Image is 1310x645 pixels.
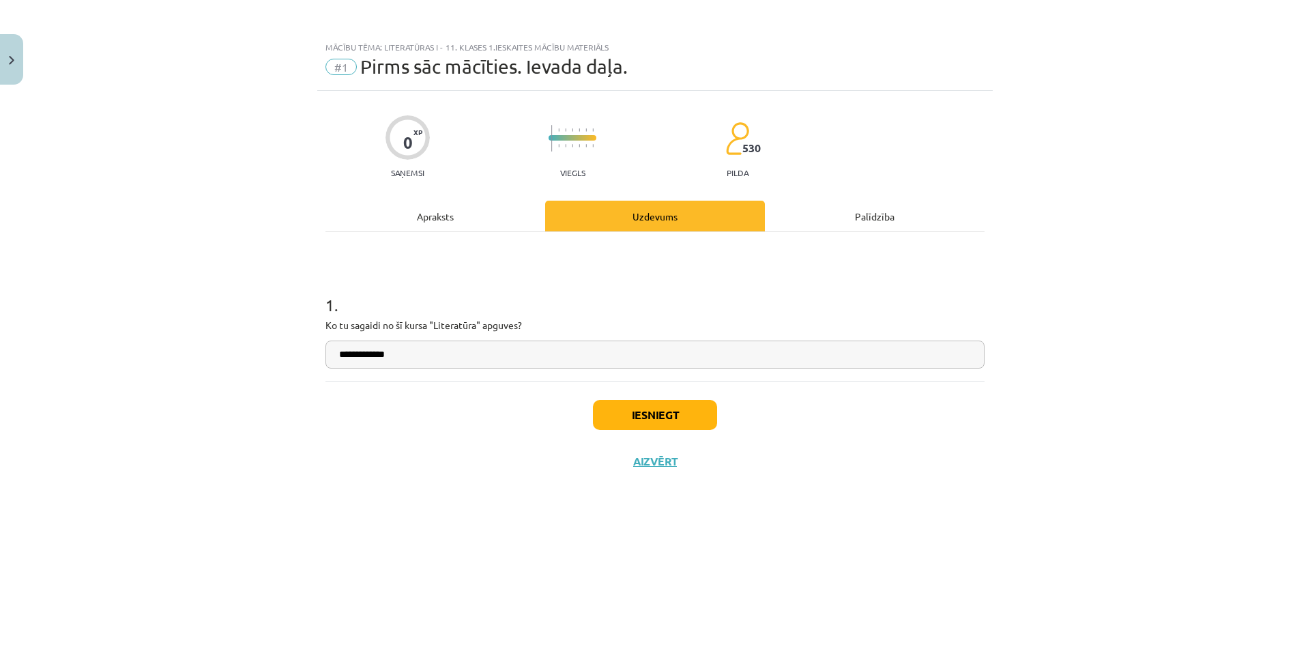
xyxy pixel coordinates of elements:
[385,168,430,177] p: Saņemsi
[585,144,587,147] img: icon-short-line-57e1e144782c952c97e751825c79c345078a6d821885a25fce030b3d8c18986b.svg
[593,400,717,430] button: Iesniegt
[403,133,413,152] div: 0
[325,42,985,52] div: Mācību tēma: Literatūras i - 11. klases 1.ieskaites mācību materiāls
[725,121,749,156] img: students-c634bb4e5e11cddfef0936a35e636f08e4e9abd3cc4e673bd6f9a4125e45ecb1.svg
[565,128,566,132] img: icon-short-line-57e1e144782c952c97e751825c79c345078a6d821885a25fce030b3d8c18986b.svg
[558,128,559,132] img: icon-short-line-57e1e144782c952c97e751825c79c345078a6d821885a25fce030b3d8c18986b.svg
[325,272,985,314] h1: 1 .
[325,59,357,75] span: #1
[742,142,761,154] span: 530
[360,55,628,78] span: Pirms sāc mācīties. Ievada daļa.
[629,455,681,468] button: Aizvērt
[572,144,573,147] img: icon-short-line-57e1e144782c952c97e751825c79c345078a6d821885a25fce030b3d8c18986b.svg
[413,128,422,136] span: XP
[9,56,14,65] img: icon-close-lesson-0947bae3869378f0d4975bcd49f059093ad1ed9edebbc8119c70593378902aed.svg
[572,128,573,132] img: icon-short-line-57e1e144782c952c97e751825c79c345078a6d821885a25fce030b3d8c18986b.svg
[765,201,985,231] div: Palīdzība
[592,144,594,147] img: icon-short-line-57e1e144782c952c97e751825c79c345078a6d821885a25fce030b3d8c18986b.svg
[579,144,580,147] img: icon-short-line-57e1e144782c952c97e751825c79c345078a6d821885a25fce030b3d8c18986b.svg
[325,201,545,231] div: Apraksts
[579,128,580,132] img: icon-short-line-57e1e144782c952c97e751825c79c345078a6d821885a25fce030b3d8c18986b.svg
[325,318,985,332] p: Ko tu sagaidi no šī kursa "Literatūra" apguves?
[585,128,587,132] img: icon-short-line-57e1e144782c952c97e751825c79c345078a6d821885a25fce030b3d8c18986b.svg
[560,168,585,177] p: Viegls
[558,144,559,147] img: icon-short-line-57e1e144782c952c97e751825c79c345078a6d821885a25fce030b3d8c18986b.svg
[545,201,765,231] div: Uzdevums
[592,128,594,132] img: icon-short-line-57e1e144782c952c97e751825c79c345078a6d821885a25fce030b3d8c18986b.svg
[727,168,748,177] p: pilda
[551,125,553,152] img: icon-long-line-d9ea69661e0d244f92f715978eff75569469978d946b2353a9bb055b3ed8787d.svg
[565,144,566,147] img: icon-short-line-57e1e144782c952c97e751825c79c345078a6d821885a25fce030b3d8c18986b.svg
